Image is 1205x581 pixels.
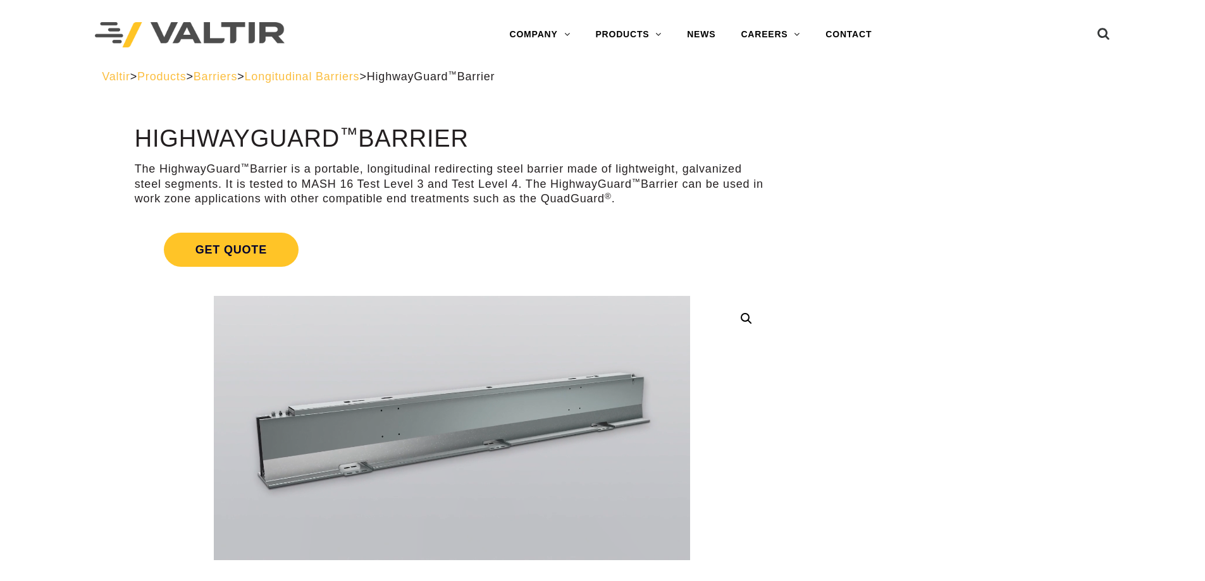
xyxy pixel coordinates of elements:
[583,22,674,47] a: PRODUCTS
[194,70,237,83] a: Barriers
[813,22,884,47] a: CONTACT
[102,70,130,83] a: Valtir
[137,70,186,83] a: Products
[245,70,360,83] a: Longitudinal Barriers
[102,70,1103,84] div: > > > >
[164,233,299,267] span: Get Quote
[241,162,250,171] sup: ™
[632,177,641,187] sup: ™
[728,22,813,47] a: CAREERS
[448,70,457,79] sup: ™
[340,124,358,144] sup: ™
[367,70,495,83] span: HighwayGuard Barrier
[135,126,769,152] h1: HighwayGuard Barrier
[135,162,769,206] p: The HighwayGuard Barrier is a portable, longitudinal redirecting steel barrier made of lightweigh...
[135,217,769,282] a: Get Quote
[497,22,583,47] a: COMPANY
[95,22,285,48] img: Valtir
[605,192,612,201] sup: ®
[674,22,728,47] a: NEWS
